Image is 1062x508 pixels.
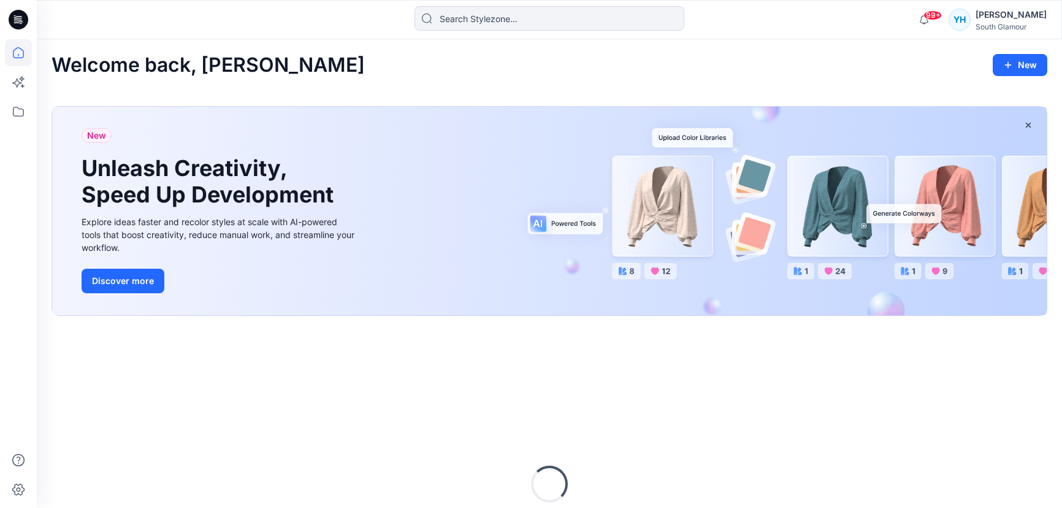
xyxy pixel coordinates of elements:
[414,6,684,31] input: Search Stylezone…
[949,9,971,31] div: YH
[82,269,357,293] a: Discover more
[976,7,1047,22] div: [PERSON_NAME]
[923,10,942,20] span: 99+
[82,155,339,208] h1: Unleash Creativity, Speed Up Development
[82,215,357,254] div: Explore ideas faster and recolor styles at scale with AI-powered tools that boost creativity, red...
[52,54,365,77] h2: Welcome back, [PERSON_NAME]
[87,128,106,143] span: New
[82,269,164,293] button: Discover more
[976,22,1047,31] div: South Glamour
[993,54,1047,76] button: New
